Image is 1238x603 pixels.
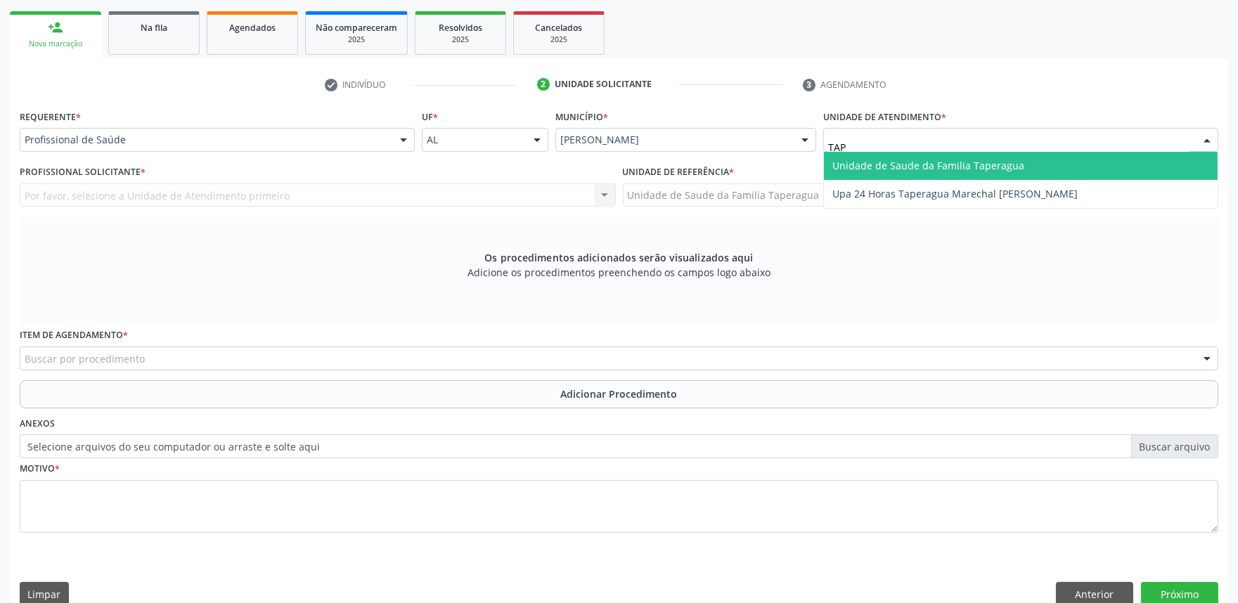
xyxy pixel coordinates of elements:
[316,34,397,45] div: 2025
[561,387,678,401] span: Adicionar Procedimento
[560,133,787,147] span: [PERSON_NAME]
[484,250,753,265] span: Os procedimentos adicionados serão visualizados aqui
[25,351,145,366] span: Buscar por procedimento
[20,458,60,480] label: Motivo
[425,34,496,45] div: 2025
[20,380,1218,408] button: Adicionar Procedimento
[422,106,438,128] label: UF
[832,159,1024,172] span: Unidade de Saude da Familia Taperagua
[20,413,55,435] label: Anexos
[25,133,386,147] span: Profissional de Saúde
[141,22,167,34] span: Na fila
[468,265,770,280] span: Adicione os procedimentos preenchendo os campos logo abaixo
[828,133,1189,161] input: Unidade de atendimento
[555,78,652,91] div: Unidade solicitante
[623,162,735,183] label: Unidade de referência
[427,133,520,147] span: AL
[524,34,594,45] div: 2025
[229,22,276,34] span: Agendados
[439,22,482,34] span: Resolvidos
[537,78,550,91] div: 2
[555,106,608,128] label: Município
[823,106,946,128] label: Unidade de atendimento
[536,22,583,34] span: Cancelados
[20,162,146,183] label: Profissional Solicitante
[316,22,397,34] span: Não compareceram
[48,20,63,35] div: person_add
[20,325,128,346] label: Item de agendamento
[20,39,91,49] div: Nova marcação
[832,187,1078,200] span: Upa 24 Horas Taperagua Marechal [PERSON_NAME]
[20,106,81,128] label: Requerente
